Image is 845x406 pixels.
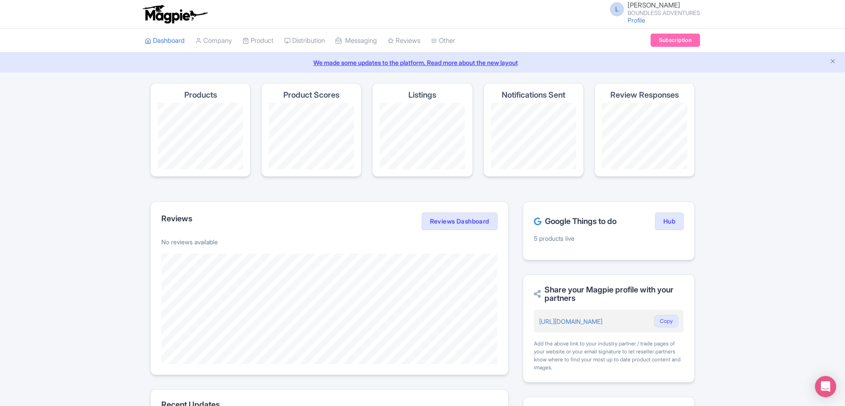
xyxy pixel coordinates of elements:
h2: Google Things to do [534,217,617,226]
a: L [PERSON_NAME] BOUNDLESS ADVENTURES [605,2,700,16]
small: BOUNDLESS ADVENTURES [628,10,700,16]
div: Add the above link to your industry partner / trade pages of your website or your email signature... [534,340,684,372]
div: Open Intercom Messenger [815,376,836,397]
a: Hub [655,212,684,230]
a: Reviews Dashboard [422,212,498,230]
p: 5 products live [534,234,684,243]
h4: Products [184,91,217,99]
p: No reviews available [161,237,498,247]
a: Company [195,29,232,53]
a: Other [431,29,455,53]
a: Profile [628,16,645,24]
span: [PERSON_NAME] [628,1,680,9]
a: Product [243,29,274,53]
h4: Product Scores [283,91,339,99]
a: Reviews [388,29,420,53]
h4: Notifications Sent [502,91,565,99]
h2: Share your Magpie profile with your partners [534,285,684,303]
a: We made some updates to the platform. Read more about the new layout [5,58,840,67]
span: L [610,2,624,16]
button: Close announcement [830,57,836,67]
img: logo-ab69f6fb50320c5b225c76a69d11143b.png [141,4,209,24]
a: Dashboard [145,29,185,53]
button: Copy [654,315,678,327]
a: [URL][DOMAIN_NAME] [539,318,602,325]
h2: Reviews [161,214,192,223]
a: Distribution [284,29,325,53]
a: Subscription [651,34,700,47]
h4: Listings [408,91,436,99]
a: Messaging [335,29,377,53]
h4: Review Responses [610,91,679,99]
